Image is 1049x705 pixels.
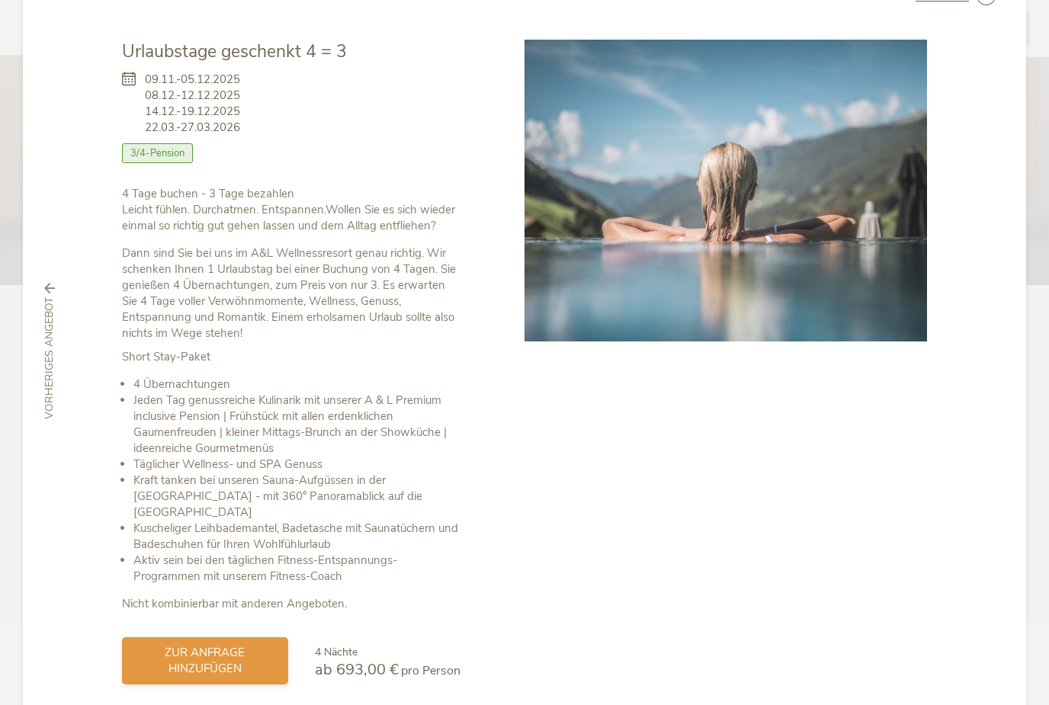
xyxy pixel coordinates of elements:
[524,40,927,341] img: Urlaubstage geschenkt 4 = 3
[42,298,57,420] span: vorheriges Angebot
[133,521,460,553] li: Kuscheliger Leihbademantel, Badetasche mit Saunatüchern und Badeschuhen für Ihren Wohlfühlurlaub
[133,473,460,521] li: Kraft tanken bei unseren Sauna-Aufgüssen in der [GEOGRAPHIC_DATA] - mit 360° Panoramablick auf di...
[145,72,240,136] span: 09.11.-05.12.2025 08.12.-12.12.2025 14.12.-19.12.2025 22.03.-27.03.2026
[122,186,294,201] b: 4 Tage buchen - 3 Tage bezahlen
[122,186,460,234] p: Leicht fühlen. Durchatmen. Entspannen.
[122,245,460,341] p: Dann sind Sie bei uns im A&L Wellnessresort genau richtig. Wir schenken Ihnen 1 Urlaubstag bei ei...
[133,377,460,393] li: 4 Übernachtungen
[122,143,193,163] span: 3/4-Pension
[122,349,210,364] strong: Short Stay-Paket
[122,202,455,233] strong: Wollen Sie es sich wieder einmal so richtig gut gehen lassen und dem Alltag entfliehen?
[133,553,460,585] li: Aktiv sein bei den täglichen Fitness-Entspannungs-Programmen mit unserem Fitness-Coach
[133,393,460,457] li: Jeden Tag genussreiche Kulinarik mit unserer A & L Premium inclusive Pension | Frühstück mit alle...
[122,40,347,63] span: Urlaubstage geschenkt 4 = 3
[133,457,460,473] li: Täglicher Wellness- und SPA Genuss
[122,596,347,611] strong: Nicht kombinierbar mit anderen Angeboten.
